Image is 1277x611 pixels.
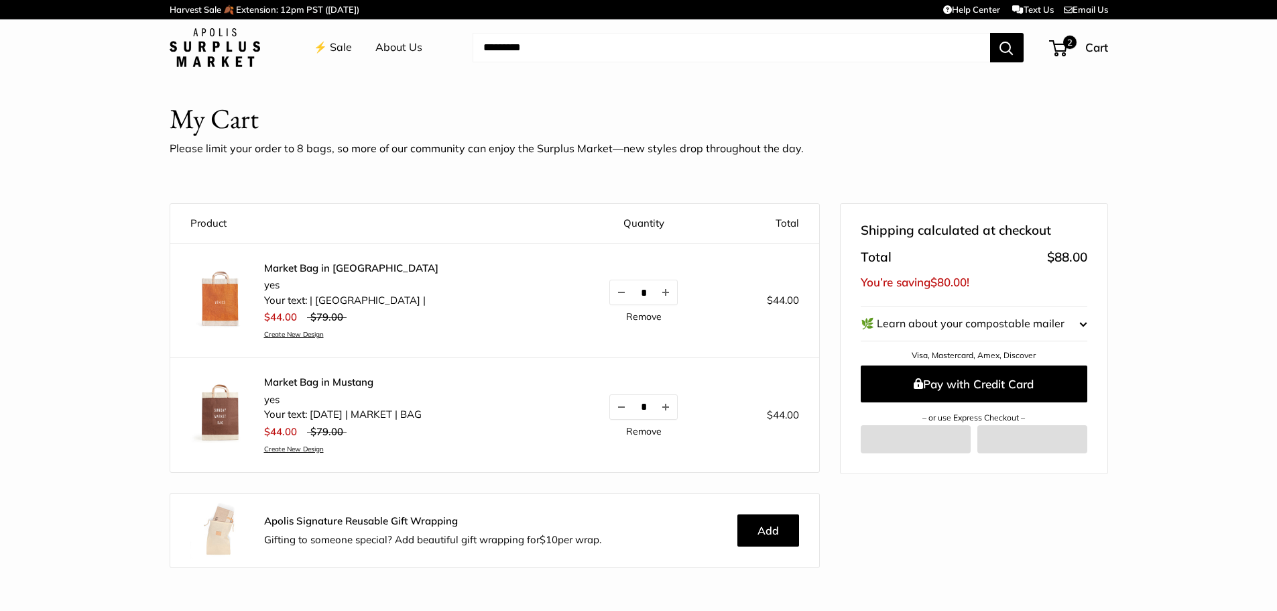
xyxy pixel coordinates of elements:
[170,204,569,243] th: Product
[912,350,1036,360] a: Visa, Mastercard, Amex, Discover
[264,445,422,453] a: Create New Design
[737,514,799,547] button: Add
[264,293,438,309] li: Your text: | [GEOGRAPHIC_DATA] |
[922,412,1025,423] a: – or use Express Checkout –
[170,139,804,159] p: Please limit your order to 8 bags, so more of our community can enjoy the Surplus Market—new styl...
[626,427,662,436] a: Remove
[990,33,1024,62] button: Search
[767,294,799,307] span: $44.00
[767,408,799,421] span: $44.00
[310,311,343,323] span: $79.00
[861,307,1087,341] button: 🌿 Learn about your compostable mailer
[930,275,967,289] span: $80.00
[1047,249,1087,265] span: $88.00
[654,395,677,419] button: Increase quantity by 1
[264,425,297,438] span: $44.00
[264,278,438,293] li: yes
[264,407,422,423] li: Your text: [DATE] | MARKET | BAG
[633,287,654,298] input: Quantity
[633,401,654,412] input: Quantity
[610,395,633,419] button: Decrease quantity by 1
[473,33,990,62] input: Search...
[610,280,633,304] button: Decrease quantity by 1
[264,514,458,527] strong: Apolis Signature Reusable Gift Wrapping
[861,275,969,289] span: You’re saving !
[1050,37,1108,58] a: 2 Cart
[375,38,422,58] a: About Us
[264,533,601,546] span: Gifting to someone special? Add beautiful gift wrapping for per wrap.
[861,366,1087,402] button: Pay with Credit Card
[568,204,719,243] th: Quantity
[626,312,662,321] a: Remove
[1062,36,1076,49] span: 2
[264,311,297,323] span: $44.00
[540,533,558,546] span: $10
[861,245,892,270] span: Total
[1064,4,1108,15] a: Email Us
[654,280,677,304] button: Increase quantity by 1
[264,262,438,275] a: Market Bag in [GEOGRAPHIC_DATA]
[314,38,352,58] a: ⚡️ Sale
[943,4,1000,15] a: Help Center
[861,219,1051,243] span: Shipping calculated at checkout
[170,99,259,139] h1: My Cart
[264,376,422,389] a: Market Bag in Mustang
[264,392,422,408] li: yes
[170,28,260,67] img: Apolis: Surplus Market
[264,330,438,339] a: Create New Design
[719,204,818,243] th: Total
[1012,4,1053,15] a: Text Us
[310,425,343,438] span: $79.00
[1085,40,1108,54] span: Cart
[190,500,251,561] img: Apolis_GiftWrapping_5_90x_2x.jpg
